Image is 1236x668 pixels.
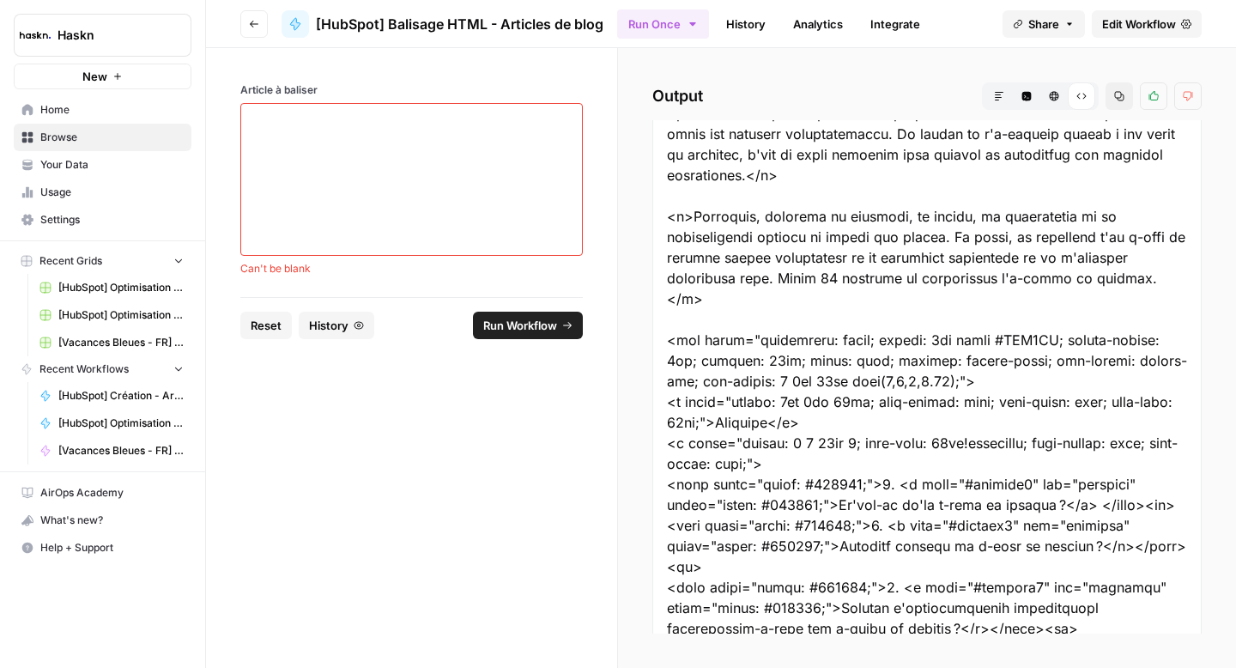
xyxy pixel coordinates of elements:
h2: Output [652,82,1202,110]
button: New [14,64,191,89]
span: History [309,317,348,334]
span: Home [40,102,184,118]
span: Edit Workflow [1102,15,1176,33]
a: Edit Workflow [1092,10,1202,38]
span: [Vacances Bleues - FR] Pages refonte sites hôtels - [GEOGRAPHIC_DATA] [58,335,184,350]
span: Recent Workflows [39,361,129,377]
button: Recent Workflows [14,356,191,382]
a: Browse [14,124,191,151]
a: [HubSpot] Optimisation - Articles de blog [32,410,191,437]
button: Run Once [617,9,709,39]
a: [HubSpot] Balisage HTML - Articles de blog [282,10,603,38]
button: Workspace: Haskn [14,14,191,57]
a: Home [14,96,191,124]
span: Share [1028,15,1059,33]
button: Run Workflow [473,312,583,339]
a: [Vacances Bleues - FR] Pages refonte sites hôtels - [GEOGRAPHIC_DATA] [32,437,191,465]
span: [HubSpot] Balisage HTML - Articles de blog [316,14,603,34]
span: Reset [251,317,282,334]
a: [Vacances Bleues - FR] Pages refonte sites hôtels - [GEOGRAPHIC_DATA] [32,329,191,356]
a: AirOps Academy [14,479,191,507]
button: Reset [240,312,292,339]
div: What's new? [15,507,191,533]
span: Your Data [40,157,184,173]
span: Settings [40,212,184,228]
span: New [82,68,107,85]
span: Run Workflow [483,317,557,334]
a: [HubSpot] Création - Articles de blog [32,382,191,410]
a: History [716,10,776,38]
span: [HubSpot] Création - Articles de blog [58,388,184,404]
span: Help + Support [40,540,184,556]
button: Share [1003,10,1085,38]
button: Help + Support [14,534,191,562]
span: AirOps Academy [40,485,184,501]
label: Article à baliser [240,82,583,98]
a: Your Data [14,151,191,179]
img: Haskn Logo [20,20,51,51]
span: Usage [40,185,184,200]
span: Browse [40,130,184,145]
span: [HubSpot] Optimisation - Articles de blog [58,416,184,431]
button: Recent Grids [14,248,191,274]
span: [HubSpot] Optimisation - Articles de blog [58,280,184,295]
button: What's new? [14,507,191,534]
a: [HubSpot] Optimisation - Articles de blog [32,274,191,301]
span: [HubSpot] Optimisation - Articles de blog + outils [58,307,184,323]
span: Recent Grids [39,253,102,269]
a: Analytics [783,10,853,38]
span: Can't be blank [240,261,583,276]
button: History [299,312,374,339]
a: Usage [14,179,191,206]
a: Settings [14,206,191,234]
a: Integrate [860,10,930,38]
span: [Vacances Bleues - FR] Pages refonte sites hôtels - [GEOGRAPHIC_DATA] [58,443,184,458]
a: [HubSpot] Optimisation - Articles de blog + outils [32,301,191,329]
span: Haskn [58,27,161,44]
